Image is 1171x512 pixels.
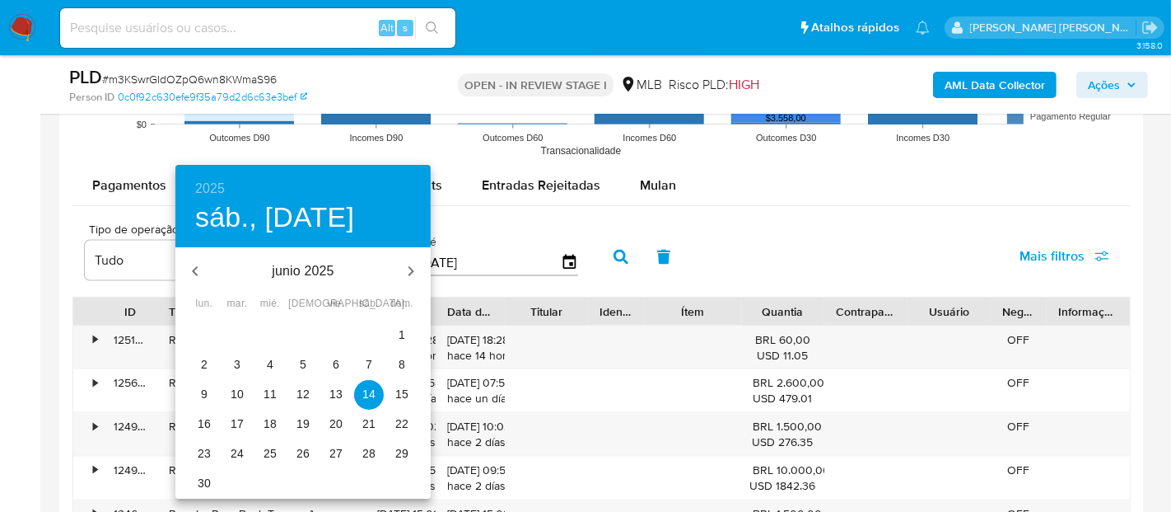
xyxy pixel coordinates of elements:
[395,445,408,462] p: 29
[387,321,417,350] button: 1
[329,445,343,462] p: 27
[189,469,219,499] button: 30
[288,350,318,380] button: 5
[296,416,310,432] p: 19
[195,177,225,200] button: 2025
[288,380,318,410] button: 12
[201,356,208,373] p: 2
[255,380,285,410] button: 11
[300,356,306,373] p: 5
[354,380,384,410] button: 14
[222,410,252,439] button: 17
[264,445,277,462] p: 25
[264,416,277,432] p: 18
[234,356,240,373] p: 3
[354,350,384,380] button: 7
[354,410,384,439] button: 21
[321,410,351,439] button: 20
[296,445,310,462] p: 26
[387,350,417,380] button: 8
[321,296,351,312] span: vie.
[354,296,384,312] span: sáb.
[222,439,252,469] button: 24
[329,386,343,402] p: 13
[255,296,285,312] span: mié.
[333,356,339,373] p: 6
[222,380,252,410] button: 10
[189,410,219,439] button: 16
[231,416,244,432] p: 17
[362,386,376,402] p: 14
[288,439,318,469] button: 26
[395,386,408,402] p: 15
[387,380,417,410] button: 15
[288,410,318,439] button: 19
[189,380,219,410] button: 9
[198,445,211,462] p: 23
[395,416,408,432] p: 22
[387,410,417,439] button: 22
[198,475,211,491] p: 30
[387,439,417,469] button: 29
[255,439,285,469] button: 25
[362,445,376,462] p: 28
[362,416,376,432] p: 21
[387,296,417,312] span: dom.
[264,386,277,402] p: 11
[366,356,372,373] p: 7
[231,445,244,462] p: 24
[231,386,244,402] p: 10
[255,410,285,439] button: 18
[201,386,208,402] p: 9
[321,350,351,380] button: 6
[321,380,351,410] button: 13
[296,386,310,402] p: 12
[222,350,252,380] button: 3
[189,296,219,312] span: lun.
[329,416,343,432] p: 20
[222,296,252,312] span: mar.
[255,350,285,380] button: 4
[267,356,273,373] p: 4
[399,326,405,343] p: 1
[399,356,405,373] p: 8
[189,439,219,469] button: 23
[195,200,354,235] button: sáb., [DATE]
[354,439,384,469] button: 28
[189,350,219,380] button: 2
[321,439,351,469] button: 27
[215,261,391,281] p: junio 2025
[198,416,211,432] p: 16
[288,296,318,312] span: [DEMOGRAPHIC_DATA].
